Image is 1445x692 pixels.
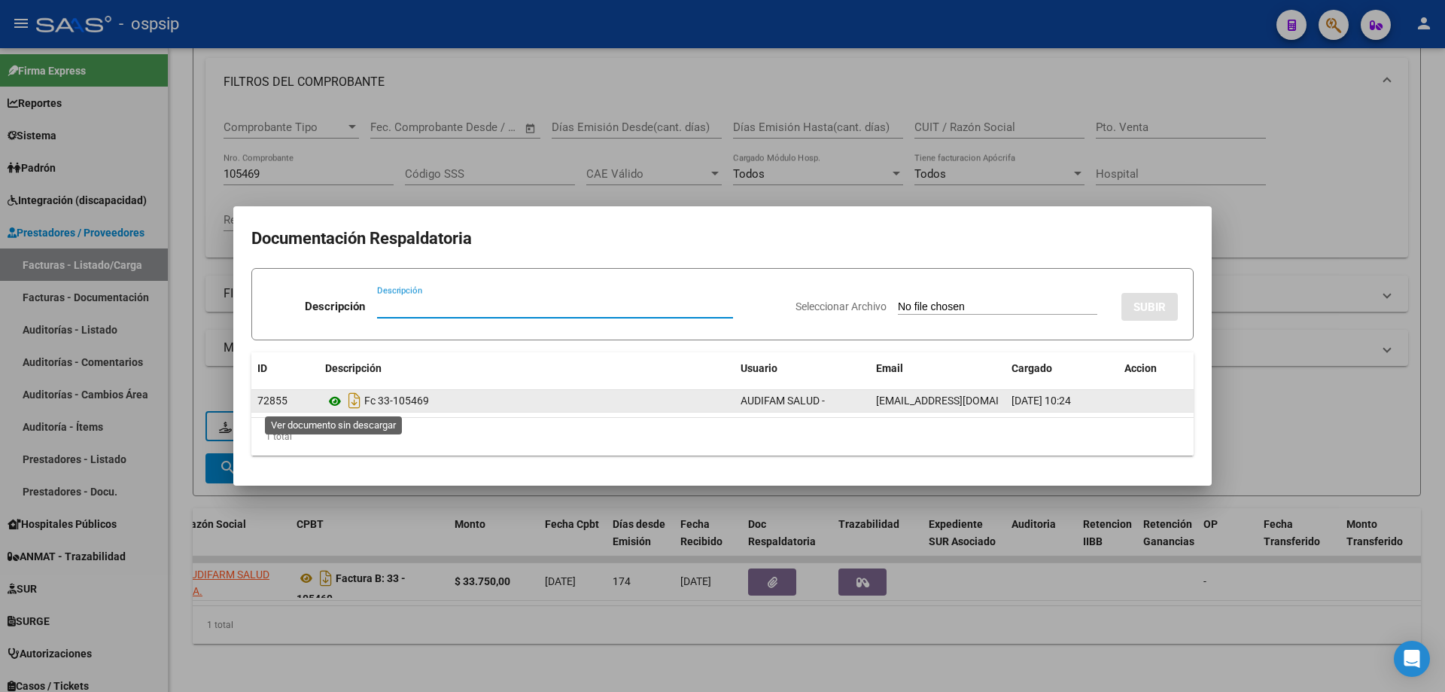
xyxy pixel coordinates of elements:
[1011,395,1071,407] span: [DATE] 10:24
[345,389,364,413] i: Descargar documento
[1133,300,1166,314] span: SUBIR
[741,362,777,374] span: Usuario
[251,224,1194,253] h2: Documentación Respaldatoria
[735,352,870,385] datatable-header-cell: Usuario
[1121,293,1178,321] button: SUBIR
[876,395,1043,407] span: [EMAIL_ADDRESS][DOMAIN_NAME]
[870,352,1005,385] datatable-header-cell: Email
[251,352,319,385] datatable-header-cell: ID
[796,300,887,312] span: Seleccionar Archivo
[1005,352,1118,385] datatable-header-cell: Cargado
[325,362,382,374] span: Descripción
[1394,641,1430,677] div: Open Intercom Messenger
[325,389,729,413] div: Fc 33-105469
[1011,362,1052,374] span: Cargado
[305,298,365,316] p: Descripción
[251,418,1194,456] div: 1 total
[257,362,267,374] span: ID
[257,395,287,407] span: 72855
[876,362,903,374] span: Email
[1124,362,1157,374] span: Accion
[741,395,825,407] span: AUDIFAM SALUD -
[1118,352,1194,385] datatable-header-cell: Accion
[319,352,735,385] datatable-header-cell: Descripción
